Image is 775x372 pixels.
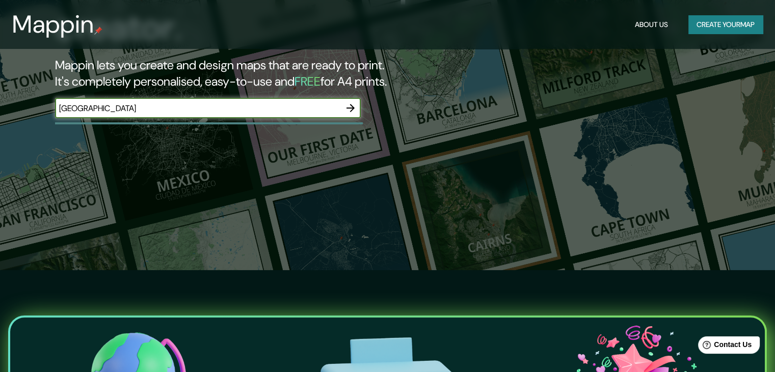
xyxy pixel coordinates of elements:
[55,57,443,90] h2: Mappin lets you create and design maps that are ready to print. It's completely personalised, eas...
[631,15,672,34] button: About Us
[94,26,102,35] img: mappin-pin
[295,73,320,89] h5: FREE
[684,332,764,361] iframe: Help widget launcher
[688,15,763,34] button: Create yourmap
[12,10,94,39] h3: Mappin
[55,102,340,114] input: Choose your favourite place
